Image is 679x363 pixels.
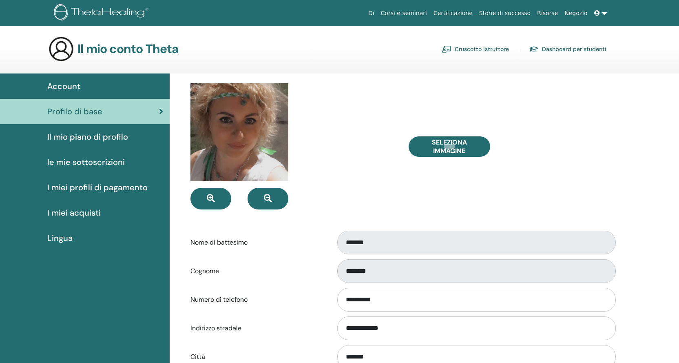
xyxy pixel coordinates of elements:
span: Il mio piano di profilo [47,131,128,143]
img: logo.png [54,4,151,22]
a: Dashboard per studenti [529,42,606,56]
h3: Il mio conto Theta [77,42,179,56]
input: Seleziona Immagine [444,144,455,149]
img: default.jpg [190,83,288,181]
span: I miei acquisti [47,207,101,219]
span: I miei profili di pagamento [47,181,148,194]
span: Account [47,80,80,92]
span: Seleziona Immagine [419,138,480,155]
a: Di [365,6,378,21]
span: le mie sottoscrizioni [47,156,125,168]
a: Cruscotto istruttore [442,42,509,56]
span: Lingua [47,232,73,244]
a: Corsi e seminari [378,6,430,21]
label: Cognome [184,263,330,279]
img: chalkboard-teacher.svg [442,45,451,53]
a: Risorse [534,6,561,21]
label: Nome di battesimo [184,235,330,250]
a: Certificazione [430,6,476,21]
label: Numero di telefono [184,292,330,307]
a: Negozio [561,6,591,21]
img: graduation-cap.svg [529,46,539,53]
a: Storie di successo [476,6,534,21]
label: Indirizzo stradale [184,321,330,336]
img: generic-user-icon.jpg [48,36,74,62]
span: Profilo di base [47,105,102,118]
